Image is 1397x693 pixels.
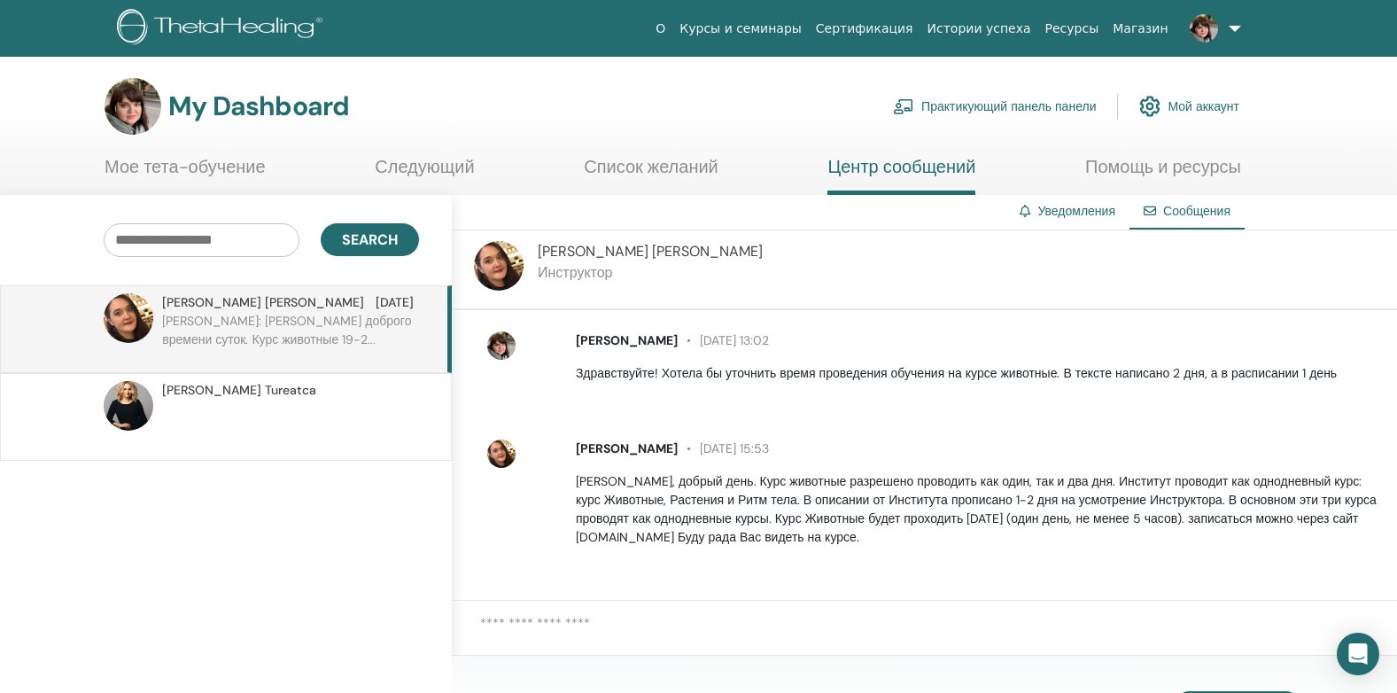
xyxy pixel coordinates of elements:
[342,230,398,249] span: Search
[375,156,474,191] a: Следующий
[893,87,1096,126] a: Практикующий панель панели
[105,78,161,135] img: default.jpg
[1139,91,1160,121] img: cog.svg
[920,12,1038,45] a: Истории успеха
[117,9,329,49] img: logo.png
[321,223,419,256] button: Search
[1038,12,1106,45] a: Ресурсы
[893,98,914,114] img: chalkboard-teacher.svg
[538,242,763,261] span: [PERSON_NAME] [PERSON_NAME]
[576,364,1377,383] p: Здравствуйте! Хотела бы уточнить время проведения обучения на курсе животные. В тексте написано 2...
[487,331,516,360] img: default.jpg
[168,90,349,122] h3: My Dashboard
[162,312,419,365] p: [PERSON_NAME]: [PERSON_NAME] доброго времени суток. Курс животные 19-2...
[827,156,975,195] a: Центр сообщений
[648,12,672,45] a: О
[487,440,516,468] img: default.jpg
[162,293,364,312] span: [PERSON_NAME] [PERSON_NAME]
[1337,633,1379,675] div: Open Intercom Messenger
[1106,12,1175,45] a: Магазин
[576,332,678,348] span: [PERSON_NAME]
[1139,87,1239,126] a: Мой аккаунт
[1163,203,1230,219] span: Сообщения
[672,12,809,45] a: Курсы и семинары
[809,12,920,45] a: Сертификация
[104,293,153,343] img: default.jpg
[474,241,524,291] img: default.jpg
[584,156,718,191] a: Список желаний
[376,293,414,312] span: [DATE]
[1190,14,1218,43] img: default.jpg
[1085,156,1241,191] a: Помощь и ресурсы
[162,381,316,400] span: [PERSON_NAME] Tureatca
[104,381,153,431] img: default.jpg
[538,262,763,284] p: Инструктор
[678,440,769,456] span: [DATE] 15:53
[678,332,769,348] span: [DATE] 13:02
[576,472,1377,547] p: [PERSON_NAME], добрый день. Курс животные разрешено проводить как один, так и два дня. Институт п...
[576,440,678,456] span: [PERSON_NAME]
[105,156,266,191] a: Мое тета-обучение
[1037,203,1115,219] a: Уведомления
